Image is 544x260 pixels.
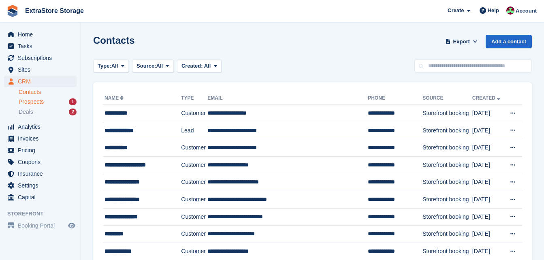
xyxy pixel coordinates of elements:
td: [DATE] [472,105,504,122]
td: Storefront booking [422,243,472,260]
span: Create [448,6,464,15]
td: Storefront booking [422,208,472,226]
a: menu [4,168,77,179]
span: Storefront [7,210,81,218]
a: menu [4,192,77,203]
span: All [204,63,211,69]
td: Customer [181,243,207,260]
div: 1 [69,98,77,105]
a: menu [4,145,77,156]
span: Subscriptions [18,52,66,64]
img: Chelsea Parker [506,6,514,15]
span: Booking Portal [18,220,66,231]
span: Account [516,7,537,15]
th: Type [181,92,207,105]
td: [DATE] [472,139,504,157]
td: Customer [181,226,207,243]
a: menu [4,40,77,52]
td: Storefront booking [422,122,472,139]
a: menu [4,220,77,231]
a: menu [4,52,77,64]
td: Customer [181,105,207,122]
td: [DATE] [472,174,504,191]
td: Customer [181,156,207,174]
span: Coupons [18,156,66,168]
span: Invoices [18,133,66,144]
span: Type: [98,62,111,70]
td: Storefront booking [422,226,472,243]
span: Pricing [18,145,66,156]
td: [DATE] [472,226,504,243]
td: Customer [181,139,207,157]
a: Name [105,95,125,101]
span: Tasks [18,40,66,52]
span: Home [18,29,66,40]
a: ExtraStore Storage [22,4,87,17]
span: CRM [18,76,66,87]
td: Customer [181,174,207,191]
a: Created [472,95,502,101]
button: Source: All [132,60,174,73]
a: Prospects 1 [19,98,77,106]
td: Storefront booking [422,105,472,122]
a: menu [4,180,77,191]
span: Sites [18,64,66,75]
img: stora-icon-8386f47178a22dfd0bd8f6a31ec36ba5ce8667c1dd55bd0f319d3a0aa187defe.svg [6,5,19,17]
th: Email [207,92,368,105]
a: menu [4,133,77,144]
h1: Contacts [93,35,135,46]
span: Settings [18,180,66,191]
td: Storefront booking [422,139,472,157]
td: [DATE] [472,243,504,260]
span: Deals [19,108,33,116]
span: Help [488,6,499,15]
td: [DATE] [472,208,504,226]
a: menu [4,64,77,75]
a: Preview store [67,221,77,230]
td: Customer [181,208,207,226]
button: Created: All [177,60,222,73]
span: Analytics [18,121,66,132]
td: Storefront booking [422,156,472,174]
span: All [156,62,163,70]
button: Type: All [93,60,129,73]
button: Export [444,35,479,48]
td: [DATE] [472,191,504,209]
div: 2 [69,109,77,115]
span: Created: [181,63,203,69]
a: Contacts [19,88,77,96]
a: menu [4,29,77,40]
td: Customer [181,191,207,209]
a: menu [4,76,77,87]
th: Phone [368,92,422,105]
span: Prospects [19,98,44,106]
a: Add a contact [486,35,532,48]
a: menu [4,156,77,168]
span: All [111,62,118,70]
td: Storefront booking [422,191,472,209]
span: Export [453,38,470,46]
td: Lead [181,122,207,139]
a: Deals 2 [19,108,77,116]
span: Source: [137,62,156,70]
th: Source [422,92,472,105]
span: Insurance [18,168,66,179]
td: [DATE] [472,156,504,174]
td: [DATE] [472,122,504,139]
span: Capital [18,192,66,203]
td: Storefront booking [422,174,472,191]
a: menu [4,121,77,132]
